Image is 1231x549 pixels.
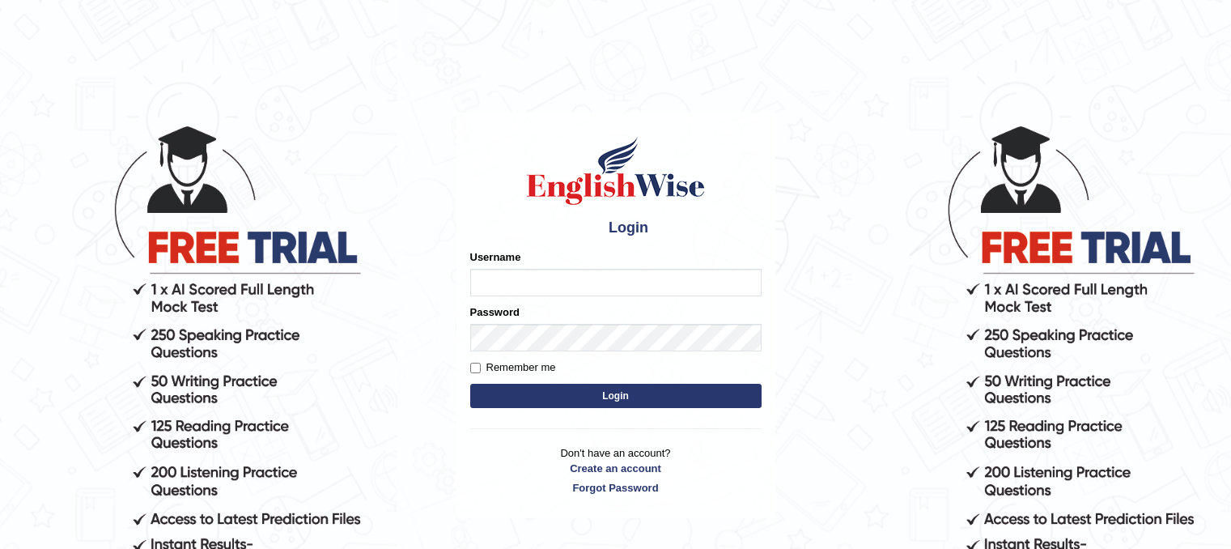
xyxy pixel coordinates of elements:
label: Password [470,304,520,320]
a: Forgot Password [470,480,762,496]
img: Logo of English Wise sign in for intelligent practice with AI [524,134,708,207]
input: Remember me [470,363,481,373]
a: Create an account [470,461,762,476]
label: Remember me [470,360,556,376]
p: Don't have an account? [470,445,762,496]
button: Login [470,384,762,408]
label: Username [470,249,521,265]
h4: Login [470,215,762,241]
